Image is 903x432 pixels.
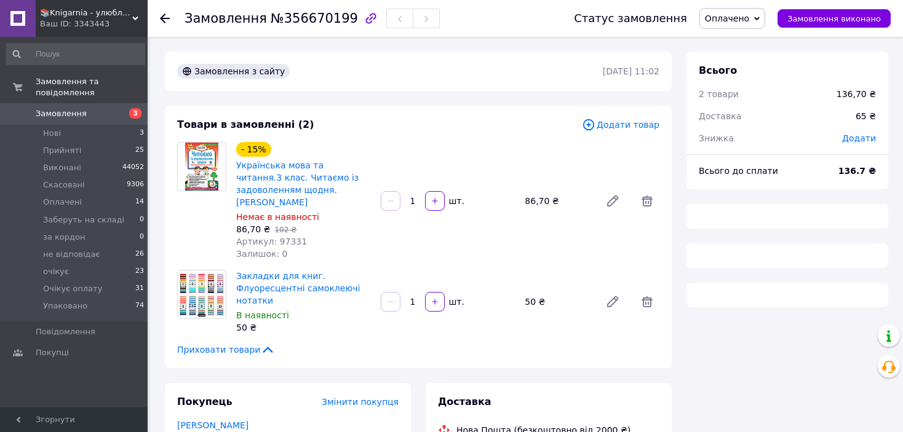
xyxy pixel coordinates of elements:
[236,142,271,157] div: - 15%
[185,11,267,26] span: Замовлення
[177,344,275,356] span: Приховати товари
[43,300,87,312] span: Упаковано
[842,133,876,143] span: Додати
[438,396,491,407] span: Доставка
[699,89,739,99] span: 2 товари
[160,12,170,25] div: Повернутися назад
[705,14,749,23] span: Оплачено
[185,143,218,190] img: Українська мова та читання.3 клас. Читаємо із задоволенням щодня. Йолкіна Л.
[574,12,687,25] div: Статус замовлення
[520,293,595,310] div: 50 ₴
[135,249,144,260] span: 26
[129,108,141,119] span: 3
[236,271,360,305] a: Закладки для книг. Флуоресцентні самоклеючі нотатки
[43,232,86,243] span: за кордон
[635,189,659,213] span: Видалити
[135,145,144,156] span: 25
[177,64,290,79] div: Замовлення з сайту
[236,212,319,222] span: Немає в наявності
[274,226,296,234] span: 102 ₴
[582,118,659,132] span: Додати товар
[446,195,466,207] div: шт.
[127,179,144,190] span: 9306
[446,296,466,308] div: шт.
[178,270,226,318] img: Закладки для книг. Флуоресцентні самоклеючі нотатки
[177,396,233,407] span: Покупець
[43,128,61,139] span: Нові
[43,162,81,173] span: Виконані
[848,103,883,130] div: 65 ₴
[140,232,144,243] span: 0
[43,197,82,208] span: Оплачені
[520,192,595,210] div: 86,70 ₴
[236,237,307,246] span: Артикул: 97331
[236,160,359,207] a: Українська мова та читання.3 клас. Читаємо із задоволенням щодня. [PERSON_NAME]
[135,283,144,294] span: 31
[838,166,876,176] b: 136.7 ₴
[135,197,144,208] span: 14
[36,76,148,98] span: Замовлення та повідомлення
[177,420,249,430] a: [PERSON_NAME]
[43,179,85,190] span: Скасовані
[177,119,314,130] span: Товари в замовленні (2)
[43,266,69,277] span: очікує
[699,111,741,121] span: Доставка
[271,11,358,26] span: №356670199
[36,347,69,358] span: Покупці
[699,65,737,76] span: Всього
[778,9,891,28] button: Замовлення виконано
[635,289,659,314] span: Видалити
[43,214,124,226] span: Заберуть на складі
[36,108,87,119] span: Замовлення
[699,133,734,143] span: Знижка
[140,214,144,226] span: 0
[236,321,371,334] div: 50 ₴
[40,18,148,29] div: Ваш ID: 3343443
[36,326,95,337] span: Повідомлення
[603,66,659,76] time: [DATE] 11:02
[135,300,144,312] span: 74
[6,43,145,65] input: Пошук
[43,145,81,156] span: Прийняті
[43,249,100,260] span: не відповідає
[236,310,289,320] span: В наявності
[236,249,288,259] span: Залишок: 0
[135,266,144,277] span: 23
[122,162,144,173] span: 44052
[322,397,399,407] span: Змінити покупця
[140,128,144,139] span: 3
[600,189,625,213] a: Редагувати
[43,283,102,294] span: Очікує оплату
[787,14,881,23] span: Замовлення виконано
[837,88,876,100] div: 136,70 ₴
[236,224,270,234] span: 86,70 ₴
[40,7,132,18] span: 📚Knigarnia - улюблені книги для всієї родини!
[600,289,625,314] a: Редагувати
[699,166,778,176] span: Всього до сплати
